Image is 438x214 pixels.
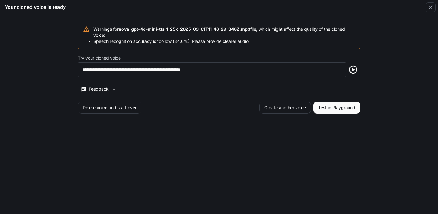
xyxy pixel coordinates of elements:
p: Try your cloned voice [78,56,121,60]
button: Feedback [78,84,119,94]
h5: Your cloned voice is ready [5,4,66,10]
div: Warnings for file, which might affect the quality of the cloned voice: [93,24,355,47]
button: Test in Playground [313,102,360,114]
b: nova_gpt-4o-mini-tts_1-25x_2025-09-01T11_46_29-348Z.mp3 [119,26,250,32]
button: Create another voice [259,102,311,114]
li: Speech recognition accuracy is too low (34.0%). Please provide clearer audio. [93,38,355,44]
button: Delete voice and start over [78,102,141,114]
